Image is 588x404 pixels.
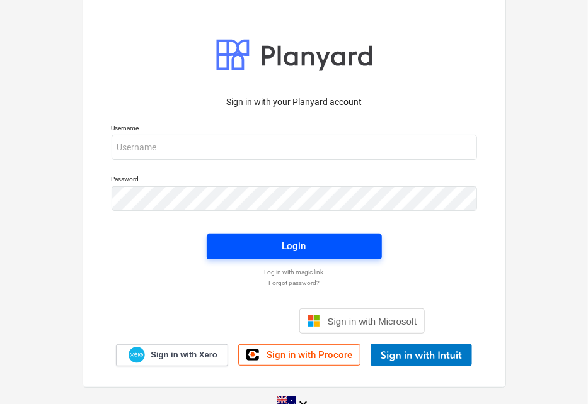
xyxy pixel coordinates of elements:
[328,316,417,327] span: Sign in with Microsoft
[267,349,352,361] span: Sign in with Procore
[308,315,320,327] img: Microsoft logo
[116,344,228,366] a: Sign in with Xero
[151,349,217,361] span: Sign in with Xero
[112,175,477,186] p: Password
[112,96,477,109] p: Sign in with your Planyard account
[129,347,145,364] img: Xero logo
[112,124,477,135] p: Username
[105,268,483,276] a: Log in with magic link
[238,344,360,366] a: Sign in with Procore
[157,307,296,335] iframe: Sign in with Google Button
[207,234,382,259] button: Login
[105,279,483,287] a: Forgot password?
[282,238,306,254] div: Login
[112,135,477,160] input: Username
